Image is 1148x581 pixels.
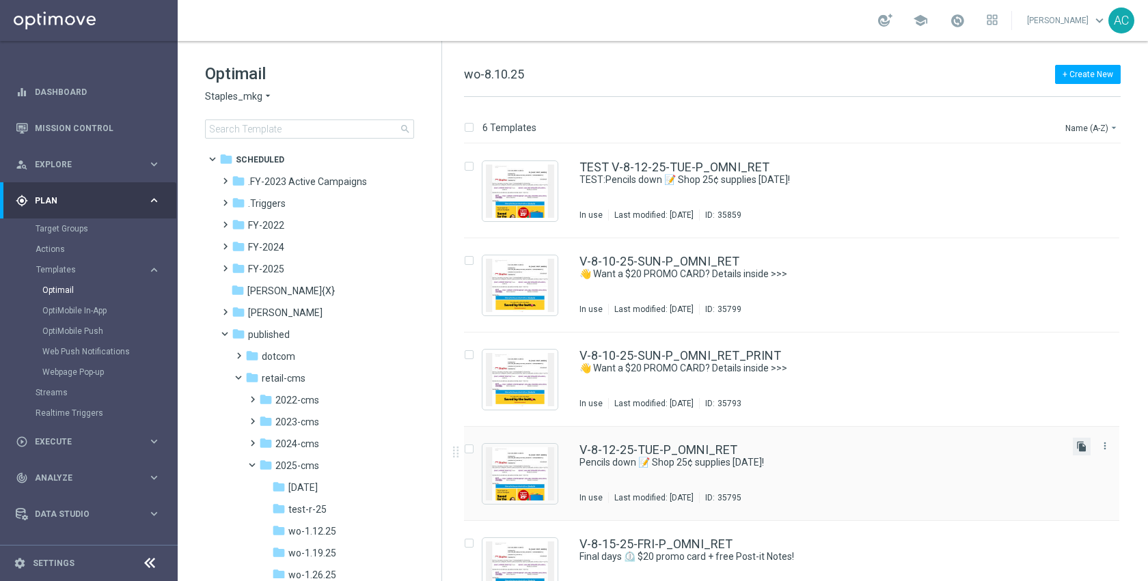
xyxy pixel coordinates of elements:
[36,408,142,419] a: Realtime Triggers
[717,304,741,315] div: 35799
[205,63,414,85] h1: Optimail
[248,263,284,275] span: FY-2025
[35,474,148,482] span: Analyze
[272,480,286,494] i: folder
[699,304,741,315] div: ID:
[16,74,161,110] div: Dashboard
[259,458,273,472] i: folder
[42,346,142,357] a: Web Push Notifications
[579,362,1030,375] a: 👋 Want a $20 PROMO CARD? Details inside >>>
[579,456,1030,469] a: Pencils down 📝 Shop 25¢ supplies [DATE]!
[35,74,161,110] a: Dashboard
[579,444,737,456] a: V-8-12-25-TUE-P_OMNI_RET
[36,223,142,234] a: Target Groups
[272,567,286,581] i: folder
[450,427,1145,521] div: Press SPACE to select this row.
[248,219,284,231] span: FY-2022
[245,371,259,384] i: folder
[579,268,1062,281] div: 👋 Want a $20 PROMO CARD? Details inside >>>
[35,197,148,205] span: Plan
[259,436,273,450] i: folder
[913,13,928,28] span: school
[15,472,161,483] button: track_changes Analyze keyboard_arrow_right
[36,239,176,259] div: Actions
[35,160,148,169] span: Explore
[699,210,741,221] div: ID:
[42,300,176,321] div: OptiMobile In-App
[16,195,148,207] div: Plan
[35,438,148,446] span: Execute
[579,173,1030,186] a: TEST:Pencils down 📝 Shop 25¢ supplies [DATE]!
[35,510,148,518] span: Data Studio
[205,90,262,103] span: Staples_mkg
[579,456,1062,469] div: Pencils down 📝 Shop 25¢ supplies today!
[232,218,245,231] i: folder
[231,283,245,297] i: folder
[450,238,1145,332] div: Press SPACE to select this row.
[579,161,769,173] a: TEST V-8-12-25-TUE-P_OMNI_RET
[717,492,741,503] div: 35795
[248,328,290,341] span: published
[450,332,1145,427] div: Press SPACE to select this row.
[1055,65,1121,84] button: + Create New
[16,436,148,448] div: Execute
[579,492,603,503] div: In use
[579,268,1030,281] a: 👋 Want a $20 PROMO CARD? Details inside >>>
[236,154,284,166] span: Scheduled
[609,304,699,315] div: Last modified: [DATE]
[36,218,176,239] div: Target Groups
[36,266,148,274] div: Templates
[579,550,1030,563] a: Final days ⏲️ $20 promo card + free Post-it Notes!
[16,436,28,448] i: play_circle_outline
[14,557,26,569] i: settings
[232,240,245,253] i: folder
[248,307,323,319] span: jonathan_testing_folder
[36,403,176,423] div: Realtime Triggers
[247,285,335,297] span: jonathan_pr_test_{X}
[450,144,1145,238] div: Press SPACE to select this row.
[148,264,161,277] i: keyboard_arrow_right
[42,285,142,296] a: Optimail
[15,87,161,98] button: equalizer Dashboard
[148,194,161,207] i: keyboard_arrow_right
[262,350,295,363] span: dotcom
[288,547,336,559] span: wo-1.19.25
[262,372,305,384] span: retail-cms
[400,124,411,134] span: search
[15,123,161,134] div: Mission Control
[35,532,143,568] a: Optibot
[245,349,259,363] i: folder
[1099,440,1110,451] i: more_vert
[486,353,554,406] img: 35793.jpeg
[259,414,273,428] i: folder
[36,266,134,274] span: Templates
[272,502,286,515] i: folder
[148,435,161,448] i: keyboard_arrow_right
[232,261,245,275] i: folder
[609,210,699,221] div: Last modified: [DATE]
[1073,438,1091,455] button: file_copy
[1026,10,1108,31] a: [PERSON_NAME]keyboard_arrow_down
[42,367,142,378] a: Webpage Pop-up
[272,545,286,559] i: folder
[42,280,176,300] div: Optimail
[232,196,245,210] i: folder
[579,362,1062,375] div: 👋 Want a $20 PROMO CARD? Details inside >>>
[219,152,233,166] i: folder
[42,305,142,316] a: OptiMobile In-App
[579,550,1062,563] div: Final days ⏲️ $20 promo card + free Post-it Notes!
[275,416,319,428] span: 2023-cms
[579,398,603,409] div: In use
[36,264,161,275] button: Templates keyboard_arrow_right
[232,327,245,341] i: folder
[36,387,142,398] a: Streams
[232,174,245,188] i: folder
[699,492,741,503] div: ID:
[15,159,161,170] button: person_search Explore keyboard_arrow_right
[579,304,603,315] div: In use
[579,538,733,550] a: V-8-15-25-FRI-P_OMNI_RET
[275,394,319,406] span: 2022-cms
